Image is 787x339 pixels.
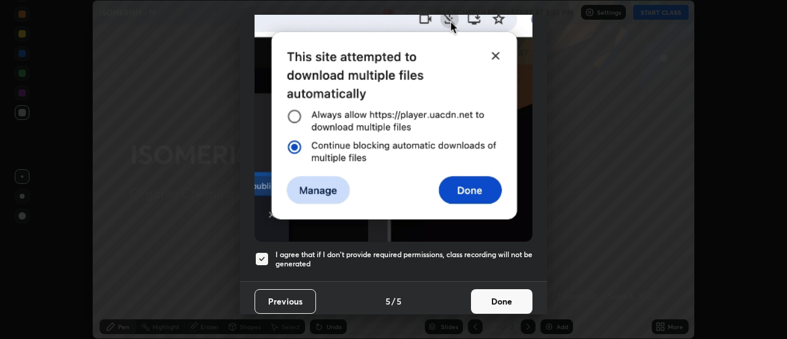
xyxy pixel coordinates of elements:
h4: 5 [397,295,401,308]
button: Previous [255,289,316,314]
h4: / [392,295,395,308]
button: Done [471,289,532,314]
h5: I agree that if I don't provide required permissions, class recording will not be generated [275,250,532,269]
h4: 5 [386,295,390,308]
